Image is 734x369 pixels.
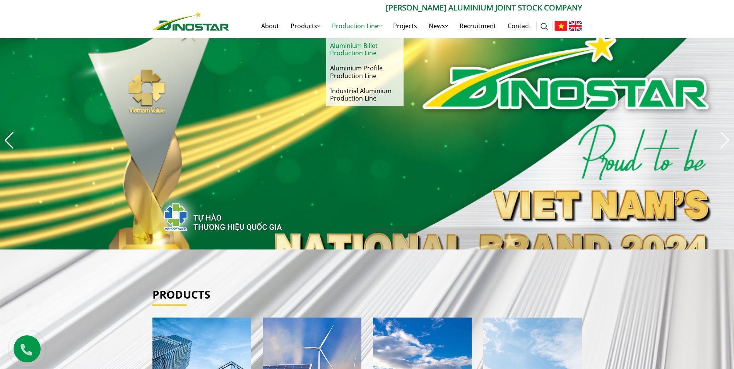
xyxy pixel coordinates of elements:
a: Industrial Aluminium Production Line [326,84,404,106]
img: Tiếng Việt [554,21,567,31]
img: Nhôm Dinostar [152,11,229,31]
img: thqg [141,189,283,242]
a: Contact [502,14,536,38]
a: Projects [387,14,423,38]
a: Production Line [326,14,387,38]
a: About [255,14,285,38]
a: News [423,14,454,38]
img: search [541,23,548,31]
a: Products [285,14,326,38]
div: Next slide [720,132,730,149]
p: [PERSON_NAME] Aluminium Joint Stock Company [229,2,582,14]
a: Recruitment [454,14,502,38]
a: Products [152,287,210,302]
a: Aluminium Billet Production Line [326,38,404,61]
img: English [569,21,582,31]
a: Nhôm Dinostar [152,10,229,30]
div: Previous slide [4,132,14,149]
a: Aluminium Profile Production Line [326,61,404,83]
